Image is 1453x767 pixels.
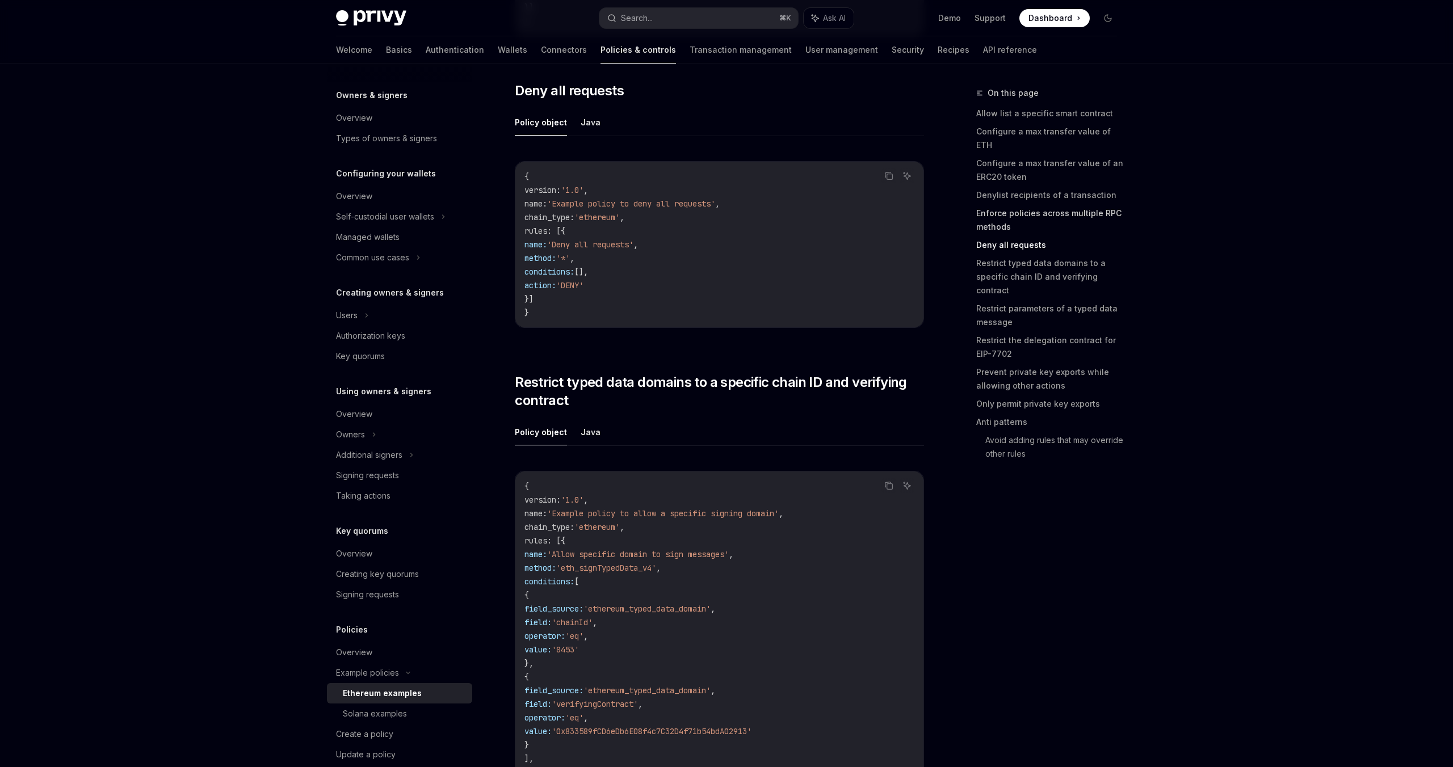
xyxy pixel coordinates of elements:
div: Update a policy [336,748,396,761]
a: Overview [327,186,472,206]
button: Policy object [515,419,567,445]
h5: Using owners & signers [336,385,431,398]
button: Copy the contents from the code block [881,168,896,183]
span: 'ethereum' [574,522,620,532]
div: Types of owners & signers [336,132,437,145]
a: Taking actions [327,486,472,506]
span: , [729,549,733,559]
a: Only permit private key exports [976,395,1126,413]
div: Key quorums [336,349,385,363]
span: , [620,522,624,532]
div: Additional signers [336,448,402,462]
span: operator: [524,713,565,723]
span: 'verifyingContract' [552,699,638,709]
div: Owners [336,428,365,441]
span: '1.0' [561,185,583,195]
a: Allow list a specific smart contract [976,104,1126,123]
a: Basics [386,36,412,64]
div: Overview [336,547,372,560]
div: Overview [336,646,372,659]
a: Signing requests [327,465,472,486]
span: , [570,253,574,263]
span: 'eq' [565,631,583,641]
span: '1.0' [561,495,583,505]
span: On this page [988,86,1039,100]
a: User management [805,36,878,64]
span: } [524,307,529,318]
span: 'ethereum' [574,212,620,222]
span: method: [524,563,556,573]
span: field: [524,699,552,709]
span: } [524,740,529,750]
div: Managed wallets [336,230,400,244]
div: Overview [336,111,372,125]
img: dark logo [336,10,406,26]
button: Java [581,109,600,136]
span: value: [524,644,552,655]
a: Security [892,36,924,64]
span: name: [524,549,547,559]
button: Copy the contents from the code block [881,478,896,493]
a: Overview [327,108,472,128]
a: Overview [327,404,472,424]
a: Signing requests [327,584,472,605]
span: Restrict typed data domains to a specific chain ID and verifying contract [515,373,924,410]
span: , [620,212,624,222]
a: Update a policy [327,744,472,765]
span: [ [574,576,579,587]
a: Denylist recipients of a transaction [976,186,1126,204]
span: : [543,199,547,209]
span: , [656,563,661,573]
span: chain_type [524,522,570,532]
div: Signing requests [336,469,399,482]
button: Toggle dark mode [1099,9,1117,27]
span: operator: [524,631,565,641]
div: Common use cases [336,251,409,264]
a: Key quorums [327,346,472,366]
div: Signing requests [336,588,399,601]
a: Creating key quorums [327,564,472,584]
a: Wallets [498,36,527,64]
span: ], [524,753,534,764]
span: { [524,481,529,491]
span: , [583,631,588,641]
span: : [570,212,574,222]
span: value: [524,726,552,736]
span: 'eth_signTypedData_v4' [556,563,656,573]
span: field_source: [524,685,583,696]
a: Restrict parameters of a typed data message [976,300,1126,331]
span: : [556,185,561,195]
a: Demo [938,12,961,24]
a: Recipes [938,36,969,64]
button: Java [581,419,600,445]
span: , [711,685,715,696]
a: Configure a max transfer value of ETH [976,123,1126,154]
a: Avoid adding rules that may override other rules [985,431,1126,463]
span: , [593,617,597,627]
span: { [524,672,529,682]
button: Ask AI [900,168,914,183]
a: Policies & controls [600,36,676,64]
span: : [{ [547,226,565,236]
span: '8453' [552,644,579,655]
h5: Creating owners & signers [336,286,444,300]
div: Taking actions [336,489,390,503]
span: version [524,185,556,195]
span: 'Deny all requests' [547,239,633,250]
span: Ask AI [823,12,846,24]
span: 'eq' [565,713,583,723]
span: field: [524,617,552,627]
span: }, [524,658,534,668]
a: Prevent private key exports while allowing other actions [976,363,1126,395]
span: , [638,699,642,709]
span: 'ethereum_typed_data_domain' [583,604,711,614]
span: 'Example policy to deny all requests' [547,199,715,209]
a: Ethereum examples [327,683,472,703]
span: { [524,171,529,182]
span: : [556,495,561,505]
span: { [524,590,529,600]
button: Policy object [515,109,567,136]
span: 'Allow specific domain to sign messages' [547,549,729,559]
h5: Key quorums [336,524,388,538]
span: Deny all requests [515,82,624,100]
